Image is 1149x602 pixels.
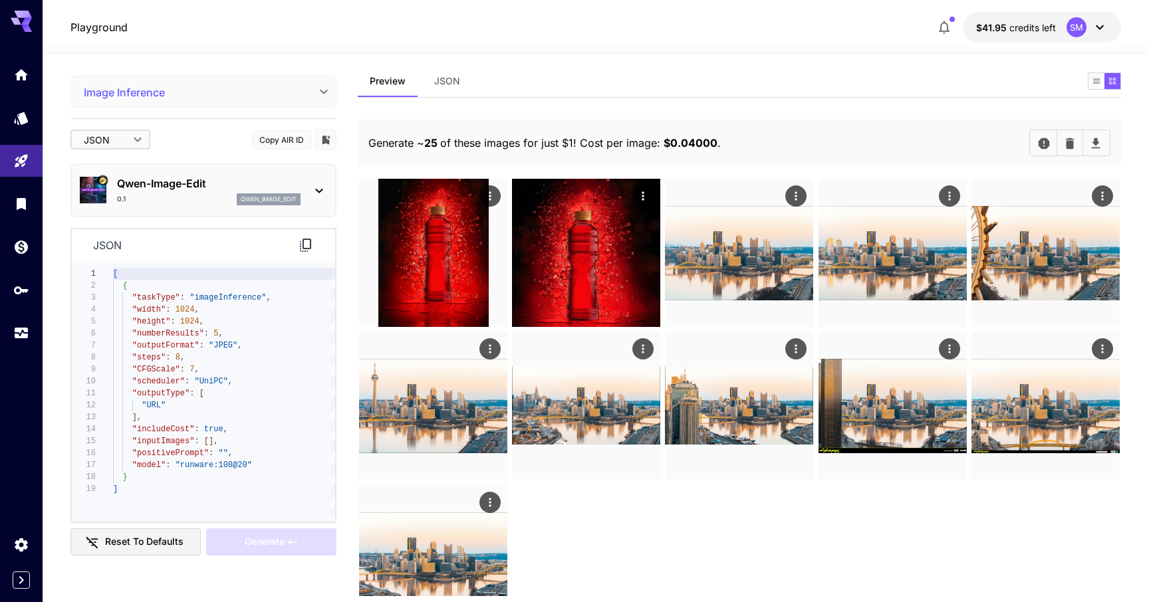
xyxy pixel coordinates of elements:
button: Show images in grid view [1104,73,1120,89]
span: "scheduler" [132,377,184,386]
span: "UniPC" [194,377,227,386]
div: 10 [72,375,96,387]
span: , [227,449,232,458]
span: "URL" [142,401,166,410]
div: 5 [72,316,96,328]
div: Playground [13,153,29,169]
div: SM [1067,17,1086,37]
div: 4 [72,304,96,316]
a: Playground [70,19,128,35]
button: Show images in list view [1088,73,1104,89]
span: , [237,341,242,350]
nav: breadcrumb [70,19,128,35]
div: 1 [72,268,96,280]
span: "steps" [132,353,165,362]
span: , [180,353,184,362]
button: Download All [1088,135,1103,151]
span: , [194,305,199,314]
div: 8 [72,351,96,363]
span: "JPEG" [209,341,237,350]
img: 9k= [359,332,507,480]
div: Certified Model – Vetted for best performance and includes a commercial license.Qwen-Image-Edit0.... [80,170,327,211]
span: ] [209,437,213,446]
img: 9k= [971,332,1120,480]
div: 15 [72,435,96,447]
span: [ [199,389,203,398]
span: Generate ~ of these images for just $1! Cost per image: . [368,136,721,150]
span: JSON [434,75,460,87]
button: Certified Model – Vetted for best performance and includes a commercial license. [97,175,108,186]
div: Home [13,66,29,83]
div: 3 [72,292,96,304]
span: 8 [175,353,180,362]
span: : [194,437,199,446]
span: "taskType" [132,293,180,302]
span: "CFGScale" [132,365,180,374]
span: ] [132,413,136,422]
div: 6 [72,328,96,340]
span: 7 [190,365,194,374]
span: 1024 [180,317,199,326]
span: [ [113,269,118,278]
span: : [166,305,170,314]
img: 9k= [971,179,1120,327]
span: "model" [132,460,165,470]
div: 14 [72,423,96,435]
span: : [170,317,175,326]
span: "height" [132,317,170,326]
div: 19 [72,483,96,495]
div: Library [13,195,29,212]
img: Z [359,179,507,327]
span: { [122,281,127,290]
b: $ 0.04000 [664,136,717,150]
span: , [218,329,223,338]
div: 12 [72,399,96,411]
span: "inputImages" [132,437,194,446]
span: : [180,293,184,302]
span: "width" [132,305,165,314]
span: "outputType" [132,389,189,398]
img: 2Q== [512,332,660,480]
span: : [166,460,170,470]
p: Qwen-Image-Edit [117,175,301,191]
div: Expand sidebar [13,571,30,589]
span: "numberResults" [132,329,203,338]
img: 2Q== [665,332,813,480]
div: 17 [72,459,96,471]
span: 1024 [175,305,194,314]
div: API Keys [13,282,29,298]
span: : [209,449,213,458]
img: 2Q== [512,179,660,327]
span: , [213,437,218,446]
span: , [227,377,232,386]
span: : [166,353,170,362]
span: "outputFormat" [132,341,199,350]
p: json [93,237,122,253]
img: 2Q== [819,332,967,480]
span: : [190,389,194,398]
button: Add to library [320,132,332,148]
button: $41.9504SM [963,12,1121,43]
span: , [223,425,227,434]
span: : [180,365,184,374]
div: 16 [72,447,96,459]
span: "" [218,449,227,458]
div: 2 [72,280,96,292]
span: : [203,329,208,338]
span: ] [113,484,118,494]
div: Settings [13,536,29,553]
img: 9k= [665,179,813,327]
span: 5 [213,329,218,338]
span: "includeCost" [132,425,194,434]
div: 18 [72,471,96,483]
div: Wallet [13,239,29,255]
div: 9 [72,363,96,375]
div: Usage [13,325,29,342]
button: Clear Images [1063,135,1077,151]
span: , [194,365,199,374]
span: , [266,293,271,302]
button: Report issue [1037,135,1051,151]
span: [ [203,437,208,446]
button: Reset to defaults [70,528,201,555]
div: 7 [72,340,96,351]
